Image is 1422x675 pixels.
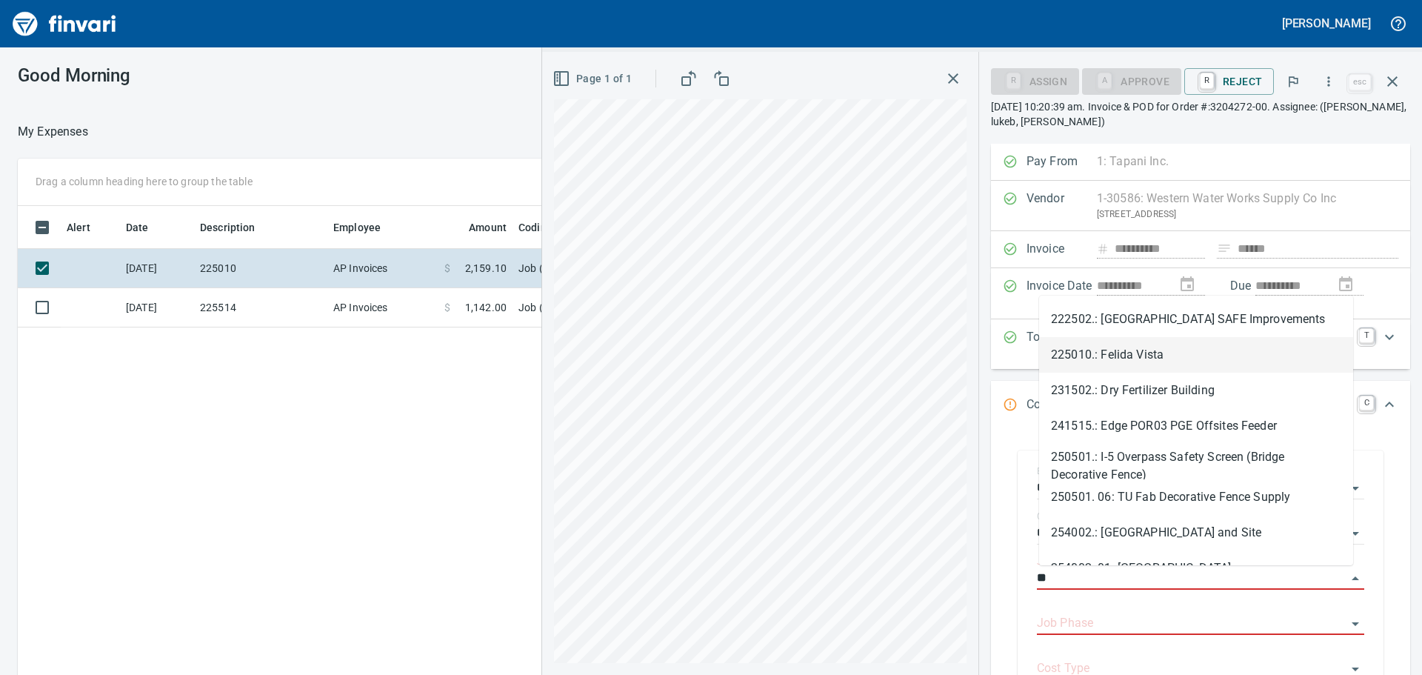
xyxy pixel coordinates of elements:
span: Amount [450,219,507,236]
a: T [1359,328,1374,343]
a: R [1200,73,1214,89]
span: 2,159.10 [465,261,507,276]
a: esc [1349,74,1371,90]
div: Job required [1082,74,1181,87]
button: Open [1345,478,1366,499]
p: My Expenses [18,123,88,141]
a: C [1359,396,1374,410]
p: Total [1027,328,1097,360]
span: Employee [333,219,400,236]
td: Job (1) [513,249,883,288]
span: Amount [469,219,507,236]
span: 1,142.00 [465,300,507,315]
span: Close invoice [1345,64,1410,99]
p: Code [1027,396,1097,415]
p: [DATE] 10:20:39 am. Invoice & POD for Order #:3204272-00. Assignee: ([PERSON_NAME], lukeb, [PERSO... [991,99,1410,129]
li: 241515.: Edge POR03 PGE Offsites Feeder [1039,408,1353,444]
button: Flag [1277,65,1309,98]
h3: Good Morning [18,65,333,86]
span: Description [200,219,275,236]
span: $ [444,261,450,276]
button: Close [1345,568,1366,589]
span: Alert [67,219,110,236]
td: AP Invoices [327,249,438,288]
span: $ [444,300,450,315]
li: 254002.: [GEOGRAPHIC_DATA] and Site [1039,515,1353,551]
img: Finvari [9,6,120,41]
li: 254002. 01: [GEOGRAPHIC_DATA] [1039,551,1353,586]
button: RReject [1184,68,1274,95]
span: Reject [1196,69,1262,94]
li: 231502.: Dry Fertilizer Building [1039,373,1353,408]
td: 225010 [194,249,327,288]
span: Alert [67,219,90,236]
span: Employee [333,219,381,236]
button: Page 1 of 1 [550,65,638,93]
button: [PERSON_NAME] [1278,12,1375,35]
li: 250501. 06: TU Fab Decorative Fence Supply [1039,479,1353,515]
li: 222502.: [GEOGRAPHIC_DATA] SAFE Improvements [1039,302,1353,337]
td: [DATE] [120,249,194,288]
button: Open [1345,614,1366,634]
span: Page 1 of 1 [555,70,632,88]
td: AP Invoices [327,288,438,327]
td: Job (1) / 225514.: Phase 5A Outfall Package 2 / 1013. .: Cleanup/Punchlist / 3: Material [513,288,883,327]
p: Drag a column heading here to group the table [36,174,253,189]
h5: [PERSON_NAME] [1282,16,1371,31]
div: Expand [991,381,1410,430]
nav: breadcrumb [18,123,88,141]
div: Expand [991,319,1410,369]
td: [DATE] [120,288,194,327]
label: Job [1037,557,1052,566]
button: More [1312,65,1345,98]
span: Date [126,219,168,236]
button: Open [1345,523,1366,544]
label: Company [1037,512,1075,521]
li: 250501.: I-5 Overpass Safety Screen (Bridge Decorative Fence) [1039,444,1353,479]
span: Description [200,219,256,236]
label: Expense Type [1037,467,1092,476]
span: Coding [518,219,553,236]
div: Assign [991,74,1079,87]
li: 225010.: Felida Vista [1039,337,1353,373]
span: Coding [518,219,572,236]
td: 225514 [194,288,327,327]
span: Date [126,219,149,236]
